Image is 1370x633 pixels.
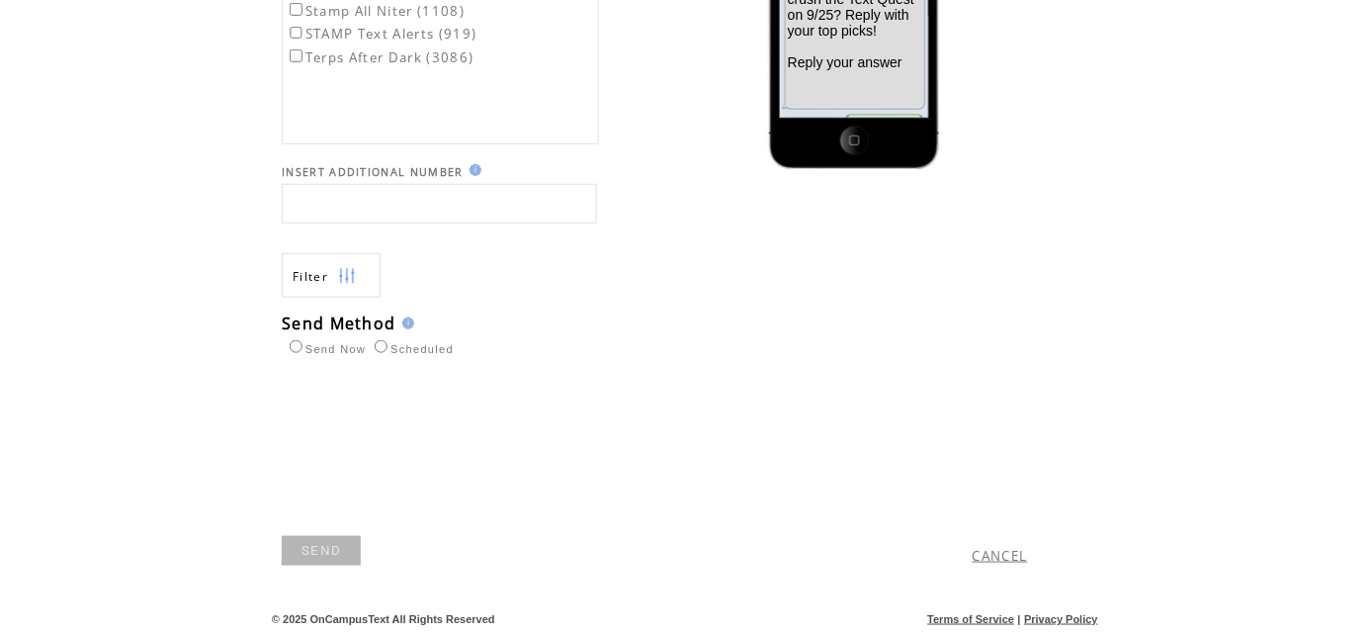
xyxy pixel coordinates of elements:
label: Scheduled [370,343,454,355]
span: INSERT ADDITIONAL NUMBER [282,165,464,179]
a: SEND [282,536,361,566]
label: Send Now [285,343,366,355]
a: Terms of Service [928,613,1015,625]
input: STAMP Text Alerts (919) [290,27,302,40]
span: Send Method [282,313,396,334]
input: Send Now [290,340,302,353]
label: Stamp All Niter (1108) [286,2,465,20]
input: Scheduled [375,340,387,353]
label: Terps After Dark (3086) [286,48,474,66]
img: filters.png [338,254,356,299]
a: Privacy Policy [1024,613,1098,625]
input: Stamp All Niter (1108) [290,3,302,16]
label: STAMP Text Alerts (919) [286,25,477,43]
img: help.gif [464,164,481,176]
span: © 2025 OnCampusText All Rights Reserved [272,613,495,625]
input: Terps After Dark (3086) [290,49,302,62]
a: CANCEL [973,547,1028,565]
img: help.gif [396,317,414,329]
span: | [1018,613,1021,625]
a: Filter [282,253,381,298]
span: Show filters [293,268,328,285]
